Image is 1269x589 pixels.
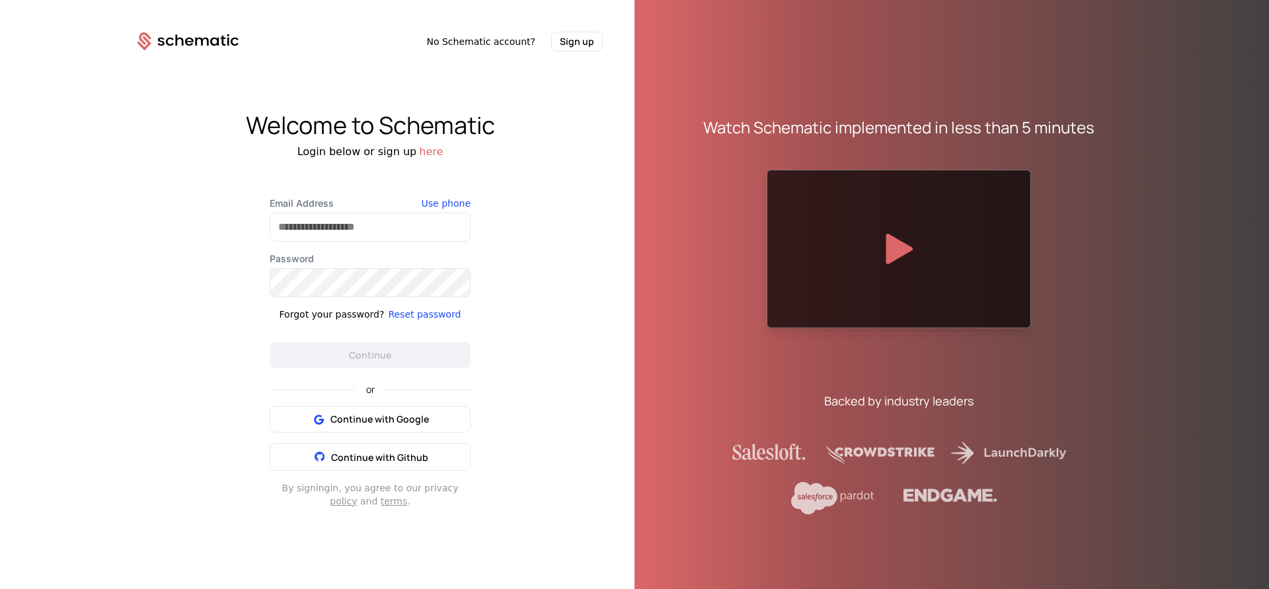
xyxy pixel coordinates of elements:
[388,308,461,321] button: Reset password
[270,252,471,265] label: Password
[270,406,471,433] button: Continue with Google
[426,35,535,48] span: No Schematic account?
[106,112,634,139] div: Welcome to Schematic
[106,144,634,160] div: Login below or sign up
[551,32,603,52] button: Sign up
[270,481,471,508] div: By signing in , you agree to our privacy and .
[280,308,385,321] div: Forgot your password?
[270,443,471,471] button: Continue with Github
[330,496,357,506] a: policy
[270,197,471,210] label: Email Address
[356,385,385,394] span: or
[824,392,974,410] div: Backed by industry leaders
[330,413,429,426] span: Continue with Google
[419,144,443,160] button: here
[422,197,471,210] button: Use phone
[381,496,408,506] a: terms
[703,117,1095,138] div: Watch Schematic implemented in less than 5 minutes
[331,451,428,464] span: Continue with Github
[270,342,471,368] button: Continue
